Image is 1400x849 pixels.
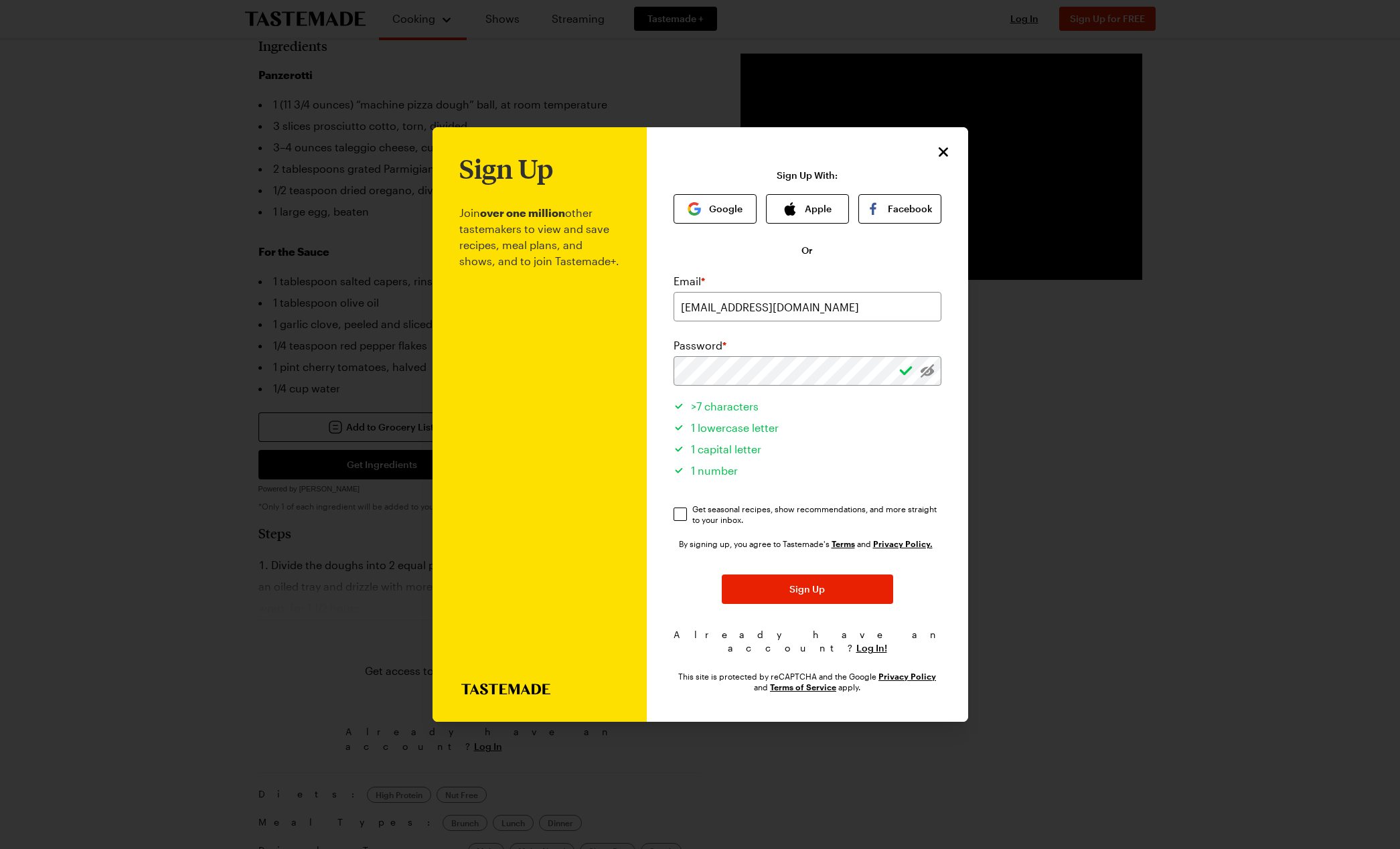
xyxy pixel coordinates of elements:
[691,464,738,477] span: 1 number
[679,537,936,550] div: By signing up, you agree to Tastemade's and
[722,574,893,604] button: Sign Up
[691,400,759,412] span: >7 characters
[856,641,887,655] button: Log In!
[674,671,941,692] div: This site is protected by reCAPTCHA and the Google and apply.
[801,244,813,257] span: Or
[692,504,943,525] span: Get seasonal recipes, show recommendations, and more straight to your inbox.
[459,154,553,183] h1: Sign Up
[674,273,705,289] label: Email
[766,194,849,224] button: Apple
[480,206,565,219] b: over one million
[878,670,936,682] a: Google Privacy Policy
[777,170,838,181] p: Sign Up With:
[674,629,941,653] span: Already have an account?
[691,421,779,434] span: 1 lowercase letter
[789,583,825,596] span: Sign Up
[858,194,941,224] button: Facebook
[832,538,855,549] a: Tastemade Terms of Service
[935,143,952,161] button: Close
[770,681,836,692] a: Google Terms of Service
[873,538,933,549] a: Tastemade Privacy Policy
[691,443,761,455] span: 1 capital letter
[674,508,687,521] input: Get seasonal recipes, show recommendations, and more straight to your inbox.
[459,183,620,684] p: Join other tastemakers to view and save recipes, meal plans, and shows, and to join Tastemade+.
[674,194,757,224] button: Google
[674,337,726,354] label: Password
